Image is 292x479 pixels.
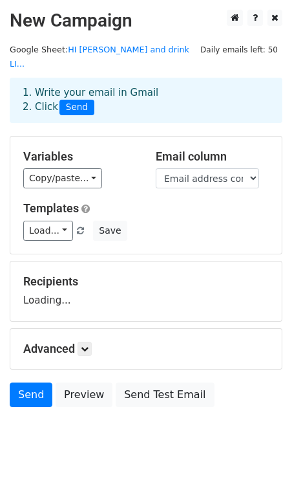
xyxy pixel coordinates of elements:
[116,383,214,407] a: Send Test Email
[10,45,189,69] small: Google Sheet:
[23,221,73,241] a: Load...
[196,45,282,54] a: Daily emails left: 50
[156,150,269,164] h5: Email column
[23,274,269,289] h5: Recipients
[23,168,102,188] a: Copy/paste...
[23,201,79,215] a: Templates
[93,221,127,241] button: Save
[10,383,52,407] a: Send
[13,85,279,115] div: 1. Write your email in Gmail 2. Click
[196,43,282,57] span: Daily emails left: 50
[10,45,189,69] a: HI [PERSON_NAME] and drink LI...
[23,342,269,356] h5: Advanced
[23,274,269,308] div: Loading...
[56,383,112,407] a: Preview
[23,150,136,164] h5: Variables
[10,10,282,32] h2: New Campaign
[59,100,94,115] span: Send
